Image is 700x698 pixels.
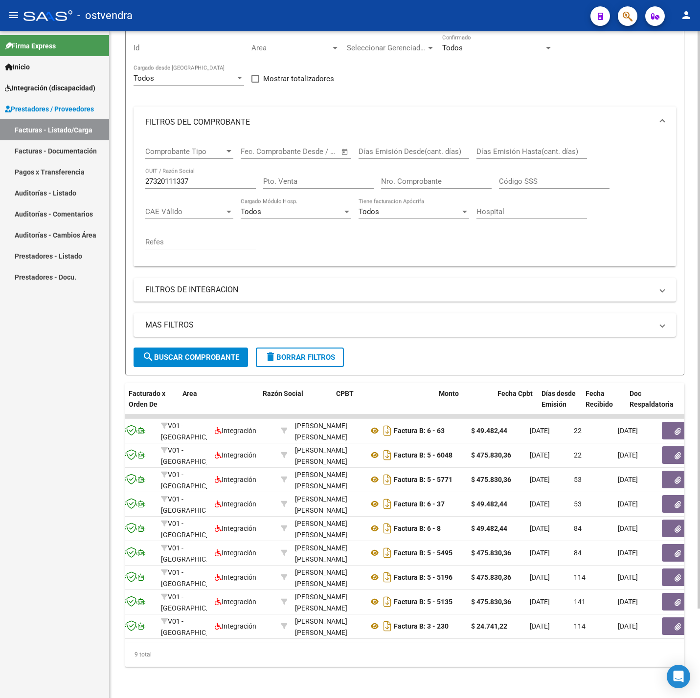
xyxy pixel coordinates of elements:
[295,494,361,514] div: 27320111337
[241,207,261,216] span: Todos
[145,117,653,128] mat-panel-title: FILTROS DEL COMPROBANTE
[471,598,511,606] strong: $ 475.830,36
[574,622,586,630] span: 114
[381,594,394,610] i: Descargar documento
[394,427,445,435] strong: Factura B: 6 - 63
[129,390,165,409] span: Facturado x Orden De
[471,451,511,459] strong: $ 475.830,36
[394,451,452,459] strong: Factura B: 5 - 6048
[394,476,452,483] strong: Factura B: 5 - 5771
[586,390,613,409] span: Fecha Recibido
[574,524,582,532] span: 84
[263,390,303,397] span: Razón Social
[394,524,441,532] strong: Factura B: 6 - 8
[574,549,582,557] span: 84
[618,573,638,581] span: [DATE]
[259,383,332,426] datatable-header-cell: Razón Social
[215,573,256,581] span: Integración
[5,62,30,72] span: Inicio
[626,383,684,426] datatable-header-cell: Doc Respaldatoria
[394,573,452,581] strong: Factura B: 5 - 5196
[295,469,361,490] div: 27320111337
[574,598,586,606] span: 141
[295,616,361,636] div: 27320111337
[215,451,256,459] span: Integración
[574,500,582,508] span: 53
[618,622,638,630] span: [DATE]
[530,573,550,581] span: [DATE]
[215,524,256,532] span: Integración
[574,573,586,581] span: 114
[295,567,361,588] div: 27320111337
[263,73,334,85] span: Mostrar totalizadores
[574,476,582,483] span: 53
[179,383,245,426] datatable-header-cell: Area
[215,500,256,508] span: Integración
[381,472,394,487] i: Descargar documento
[77,5,133,26] span: - ostvendra
[336,390,354,397] span: CPBT
[394,549,452,557] strong: Factura B: 5 - 5495
[471,573,511,581] strong: $ 475.830,36
[618,451,638,459] span: [DATE]
[630,390,674,409] span: Doc Respaldatoria
[134,138,676,266] div: FILTROS DEL COMPROBANTE
[471,524,507,532] strong: $ 49.482,44
[530,476,550,483] span: [DATE]
[295,591,361,614] div: [PERSON_NAME] [PERSON_NAME]
[5,41,56,51] span: Firma Express
[215,598,256,606] span: Integración
[295,469,361,492] div: [PERSON_NAME] [PERSON_NAME]
[574,427,582,435] span: 22
[680,9,692,21] mat-icon: person
[530,451,550,459] span: [DATE]
[530,500,550,508] span: [DATE]
[134,348,248,367] button: Buscar Comprobante
[618,598,638,606] span: [DATE]
[295,445,361,465] div: 27320111337
[435,383,494,426] datatable-header-cell: Monto
[289,147,337,156] input: Fecha fin
[497,390,533,397] span: Fecha Cpbt
[381,618,394,634] i: Descargar documento
[530,427,550,435] span: [DATE]
[381,521,394,536] i: Descargar documento
[667,665,690,688] div: Open Intercom Messenger
[618,549,638,557] span: [DATE]
[265,351,276,363] mat-icon: delete
[574,451,582,459] span: 22
[134,313,676,337] mat-expansion-panel-header: MAS FILTROS
[530,549,550,557] span: [DATE]
[394,500,445,508] strong: Factura B: 6 - 37
[471,549,511,557] strong: $ 475.830,36
[125,383,179,426] datatable-header-cell: Facturado x Orden De
[618,524,638,532] span: [DATE]
[381,423,394,438] i: Descargar documento
[530,622,550,630] span: [DATE]
[582,383,626,426] datatable-header-cell: Fecha Recibido
[5,104,94,114] span: Prestadores / Proveedores
[295,494,361,516] div: [PERSON_NAME] [PERSON_NAME]
[251,44,331,52] span: Area
[471,622,507,630] strong: $ 24.741,22
[381,569,394,585] i: Descargar documento
[134,107,676,138] mat-expansion-panel-header: FILTROS DEL COMPROBANTE
[332,383,435,426] datatable-header-cell: CPBT
[381,545,394,561] i: Descargar documento
[530,598,550,606] span: [DATE]
[8,9,20,21] mat-icon: menu
[471,476,511,483] strong: $ 475.830,36
[265,353,335,362] span: Borrar Filtros
[295,616,361,638] div: [PERSON_NAME] [PERSON_NAME]
[295,445,361,467] div: [PERSON_NAME] [PERSON_NAME]
[215,622,256,630] span: Integración
[182,390,197,397] span: Area
[5,83,95,93] span: Integración (discapacidad)
[439,390,459,397] span: Monto
[215,549,256,557] span: Integración
[295,420,361,441] div: 27320111337
[295,420,361,443] div: [PERSON_NAME] [PERSON_NAME]
[394,622,449,630] strong: Factura B: 3 - 230
[145,147,225,156] span: Comprobante Tipo
[134,278,676,302] mat-expansion-panel-header: FILTROS DE INTEGRACION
